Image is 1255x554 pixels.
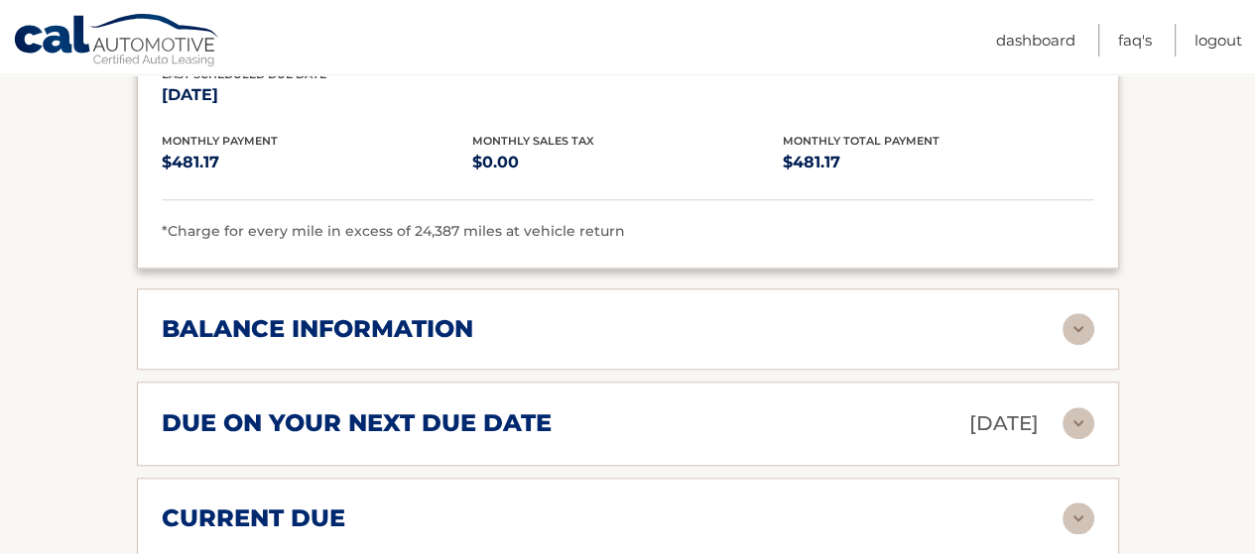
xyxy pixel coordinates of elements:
p: $0.00 [472,149,783,176]
a: Dashboard [996,24,1075,56]
a: Logout [1194,24,1242,56]
a: FAQ's [1118,24,1152,56]
p: $481.17 [162,149,472,176]
span: Last Scheduled Due Date [162,67,326,81]
img: accordion-rest.svg [1063,502,1094,534]
img: accordion-rest.svg [1063,407,1094,439]
h2: balance information [162,314,473,344]
h2: due on your next due date [162,408,552,438]
a: Cal Automotive [13,13,221,70]
span: Monthly Payment [162,134,278,148]
span: *Charge for every mile in excess of 24,387 miles at vehicle return [162,222,625,240]
p: [DATE] [969,406,1039,441]
p: $481.17 [783,149,1093,176]
img: accordion-rest.svg [1063,313,1094,345]
p: [DATE] [162,81,472,109]
h2: current due [162,503,345,533]
span: Monthly Sales Tax [472,134,594,148]
span: Monthly Total Payment [783,134,940,148]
